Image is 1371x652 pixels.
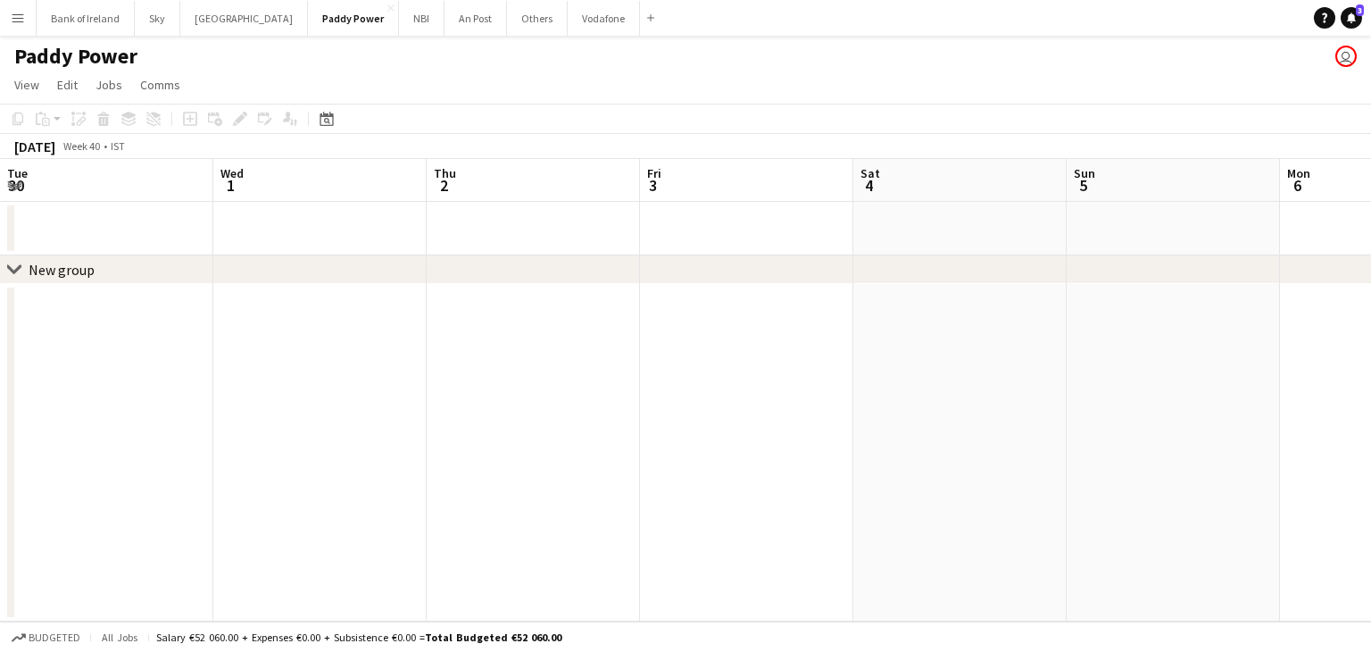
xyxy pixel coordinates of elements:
[96,77,122,93] span: Jobs
[1287,165,1310,181] span: Mon
[1071,175,1095,196] span: 5
[1335,46,1357,67] app-user-avatar: Katie Shovlin
[1356,4,1364,16] span: 3
[14,77,39,93] span: View
[568,1,640,36] button: Vodafone
[445,1,507,36] button: An Post
[858,175,880,196] span: 4
[1074,165,1095,181] span: Sun
[434,165,456,181] span: Thu
[507,1,568,36] button: Others
[431,175,456,196] span: 2
[14,43,137,70] h1: Paddy Power
[14,138,55,155] div: [DATE]
[88,73,129,96] a: Jobs
[57,77,78,93] span: Edit
[29,631,80,644] span: Budgeted
[50,73,85,96] a: Edit
[59,139,104,153] span: Week 40
[7,165,28,181] span: Tue
[98,631,141,644] span: All jobs
[644,175,661,196] span: 3
[111,139,125,153] div: IST
[1284,175,1310,196] span: 6
[29,261,95,279] div: New group
[4,175,28,196] span: 30
[647,165,661,181] span: Fri
[218,175,244,196] span: 1
[140,77,180,93] span: Comms
[135,1,180,36] button: Sky
[7,73,46,96] a: View
[156,631,561,644] div: Salary €52 060.00 + Expenses €0.00 + Subsistence €0.00 =
[308,1,399,36] button: Paddy Power
[860,165,880,181] span: Sat
[220,165,244,181] span: Wed
[9,628,83,648] button: Budgeted
[425,631,561,644] span: Total Budgeted €52 060.00
[37,1,135,36] button: Bank of Ireland
[1341,7,1362,29] a: 3
[180,1,308,36] button: [GEOGRAPHIC_DATA]
[399,1,445,36] button: NBI
[133,73,187,96] a: Comms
